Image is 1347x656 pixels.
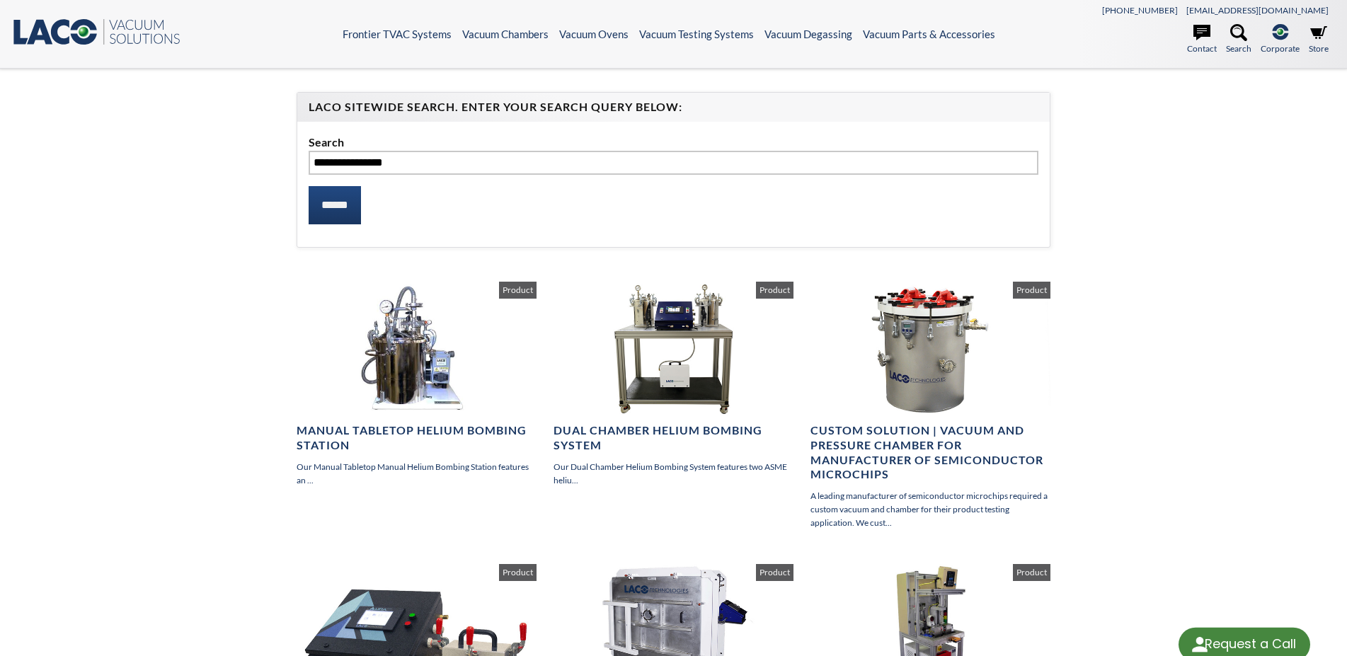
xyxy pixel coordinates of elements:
[559,28,629,40] a: Vacuum Ovens
[309,133,1039,151] label: Search
[756,282,793,299] span: Product
[343,28,452,40] a: Frontier TVAC Systems
[554,460,793,487] p: Our Dual Chamber Helium Bombing System features two ASME heliu...
[1188,633,1211,656] img: round button
[554,423,793,453] h4: Dual Chamber Helium Bombing System
[297,460,537,487] p: Our Manual Tabletop Manual Helium Bombing Station features an ...
[810,423,1050,482] h4: Custom Solution | Vacuum and Pressure Chamber for Manufacturer of Semiconductor Microchips
[863,28,995,40] a: Vacuum Parts & Accessories
[297,423,537,453] h4: Manual Tabletop Helium Bombing Station
[309,100,1039,115] h4: LACO Sitewide Search. Enter your Search Query Below:
[1226,24,1251,55] a: Search
[297,282,537,487] a: Manual Tabletop Helium Bombing Station Our Manual Tabletop Manual Helium Bombing Station features...
[1013,282,1050,299] span: Product
[810,282,1050,530] a: Custom Solution | Vacuum and Pressure Chamber for Manufacturer of Semiconductor Microchips A lead...
[462,28,549,40] a: Vacuum Chambers
[1186,5,1329,16] a: [EMAIL_ADDRESS][DOMAIN_NAME]
[499,564,537,581] span: Product
[639,28,754,40] a: Vacuum Testing Systems
[756,564,793,581] span: Product
[1187,24,1217,55] a: Contact
[554,282,793,487] a: Dual Chamber Helium Bombing System Our Dual Chamber Helium Bombing System features two ASME heliu...
[1261,42,1300,55] span: Corporate
[810,489,1050,530] p: A leading manufacturer of semiconductor microchips required a custom vacuum and chamber for their...
[1013,564,1050,581] span: Product
[764,28,852,40] a: Vacuum Degassing
[1309,24,1329,55] a: Store
[499,282,537,299] span: Product
[1102,5,1178,16] a: [PHONE_NUMBER]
